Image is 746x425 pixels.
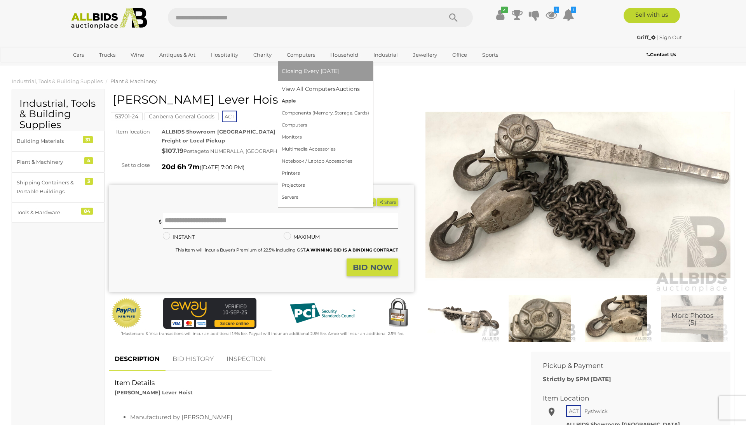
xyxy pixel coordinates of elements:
[162,137,225,144] strong: Freight or Local Pickup
[68,61,133,74] a: [GEOGRAPHIC_DATA]
[434,8,473,27] button: Search
[19,98,97,130] h2: Industrial, Tools & Building Supplies
[580,295,652,342] img: CM Puller Lever Hoist
[204,148,315,154] span: to NUMERALLA, [GEOGRAPHIC_DATA], 2630
[647,52,676,57] b: Contact Us
[624,8,680,23] a: Sell with us
[427,295,500,342] img: CM Puller Lever Hoist
[67,8,151,29] img: Allbids.com.au
[377,198,398,206] button: Share
[201,164,243,171] span: [DATE] 7:00 PM
[145,113,219,120] a: Canberra General Goods
[17,208,81,217] div: Tools & Hardware
[163,298,256,329] img: eWAY Payment Gateway
[306,247,398,253] b: A WINNING BID IS A BINDING CONTRACT
[12,152,105,172] a: Plant & Machinery 4
[546,8,557,22] a: 1
[657,34,658,40] span: |
[222,111,237,122] span: ACT
[154,49,200,61] a: Antiques & Art
[12,172,105,202] a: Shipping Containers & Portable Buildings 3
[582,406,610,416] span: Fyshwick
[504,295,576,342] img: CM Puller Lever Hoist
[103,161,156,170] div: Set to close
[656,295,729,342] a: More Photos(5)
[17,158,81,167] div: Plant & Machinery
[111,113,143,120] a: 53701-24
[671,312,713,326] span: More Photos (5)
[383,298,414,329] img: Secured by Rapid SSL
[162,146,414,157] div: Postage
[115,389,193,396] strong: [PERSON_NAME] Lever Hoist
[571,7,576,13] i: 1
[167,348,220,371] a: BID HISTORY
[17,137,81,146] div: Building Materials
[111,298,143,329] img: Official PayPal Seal
[447,49,472,61] a: Office
[325,49,363,61] a: Household
[282,49,320,61] a: Computers
[162,128,275,135] strong: ALLBIDS Showroom [GEOGRAPHIC_DATA]
[425,97,730,293] img: CM Puller Lever Hoist
[284,298,361,329] img: PCI DSS compliant
[103,127,156,136] div: Item location
[113,93,412,106] h1: [PERSON_NAME] Lever Hoist
[353,263,392,272] strong: BID NOW
[121,331,404,336] small: Mastercard & Visa transactions will incur an additional 1.9% fee. Paypal will incur an additional...
[637,34,655,40] strong: Griff_
[543,362,707,369] h2: Pickup & Payment
[81,208,93,215] div: 84
[563,8,574,22] a: 1
[130,412,514,422] li: Manufactured by [PERSON_NAME]
[163,232,195,241] label: INSTANT
[477,49,503,61] a: Sports
[83,136,93,143] div: 31
[109,348,166,371] a: DESCRIPTION
[125,49,149,61] a: Wine
[162,163,200,171] strong: 20d 6h 7m
[543,375,611,383] b: Strictly by 5PM [DATE]
[647,50,678,59] a: Contact Us
[554,7,559,13] i: 1
[543,395,707,402] h2: Item Location
[408,49,442,61] a: Jewellery
[659,34,682,40] a: Sign Out
[206,49,243,61] a: Hospitality
[637,34,657,40] a: Griff_
[115,379,514,387] h2: Item Details
[566,405,581,417] span: ACT
[368,49,403,61] a: Industrial
[84,157,93,164] div: 4
[200,164,244,170] span: ( )
[12,202,105,223] a: Tools & Hardware 84
[12,78,103,84] a: Industrial, Tools & Building Supplies
[94,49,120,61] a: Trucks
[110,78,157,84] a: Plant & Machinery
[284,232,320,241] label: MAXIMUM
[17,178,81,196] div: Shipping Containers & Portable Buildings
[85,178,93,185] div: 3
[656,295,729,342] img: CM Puller Lever Hoist
[12,131,105,151] a: Building Materials 31
[221,348,272,371] a: INSPECTION
[494,8,506,22] a: ✔
[176,247,398,253] small: This Item will incur a Buyer's Premium of 22.5% including GST.
[347,258,398,277] button: BID NOW
[162,147,183,154] strong: $107.19
[501,7,508,13] i: ✔
[248,49,277,61] a: Charity
[68,49,89,61] a: Cars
